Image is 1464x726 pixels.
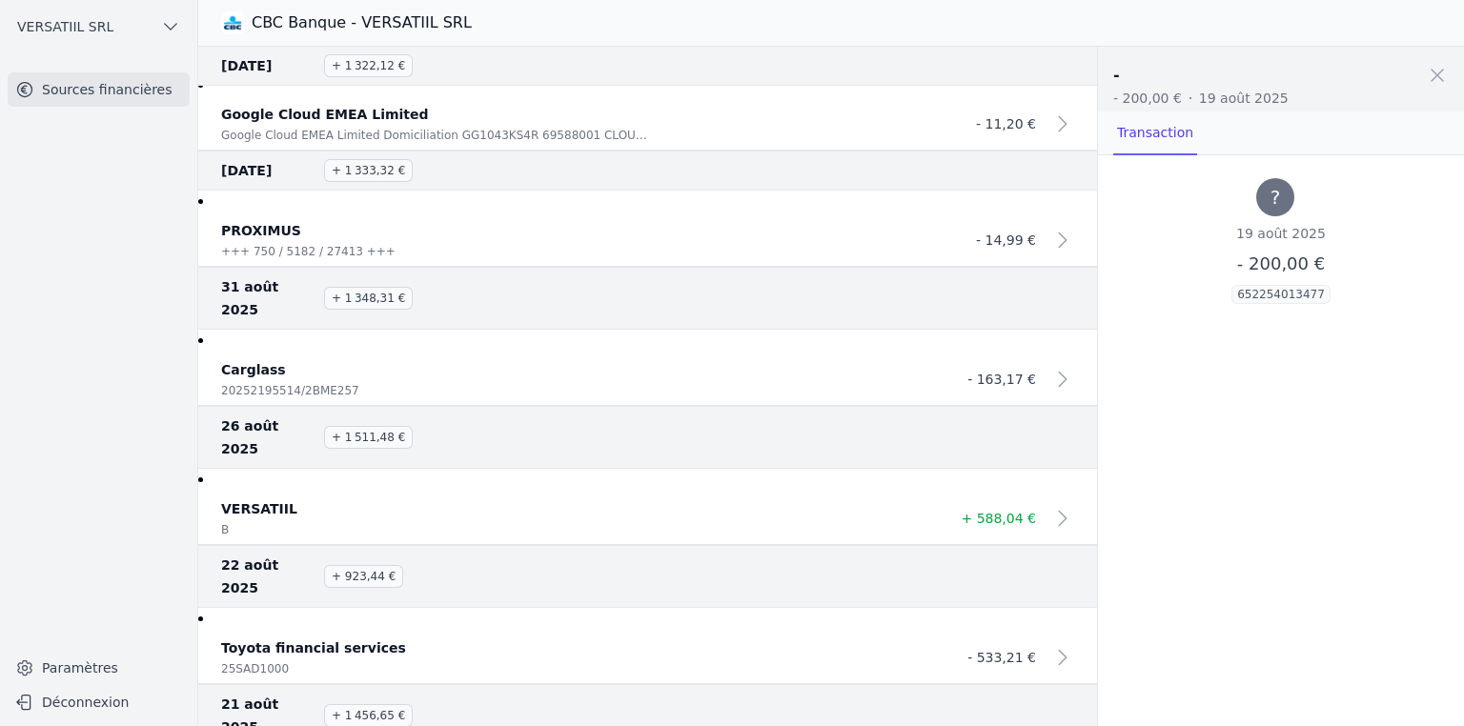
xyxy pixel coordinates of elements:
[967,650,1036,665] span: - 533,21 €
[221,659,648,678] p: 25SAD1000
[1113,89,1449,108] p: - 200,00 € 19 août 2025
[221,54,313,77] span: [DATE]
[324,565,403,588] span: + 923,44 €
[198,213,1097,267] a: PROXIMUS +++ 750 / 5182 / 27413 +++ - 14,99 €
[221,11,244,34] img: CBC Banque - VERSATIIL SRL
[198,353,1097,406] a: Carglass 20252195514/2BME257 - 163,17 €
[221,520,648,539] p: B
[8,687,190,717] button: Déconnexion
[252,11,472,34] h3: CBC Banque - VERSATIIL SRL
[324,159,413,182] span: + 1 333,32 €
[324,426,413,449] span: + 1 511,48 €
[1113,64,1120,87] h2: -
[221,103,922,126] p: Google Cloud EMEA Limited
[221,414,313,460] span: 26 août 2025
[1236,224,1326,243] div: 19 août 2025
[961,511,1036,526] span: + 588,04 €
[1231,285,1331,304] p: 652254013477
[221,381,648,400] p: 20252195514/2BME257
[221,636,922,659] p: Toyota financial services
[221,554,313,599] span: 22 août 2025
[221,275,313,321] span: 31 août 2025
[198,97,1097,151] a: Google Cloud EMEA Limited Google Cloud EMEA Limited Domiciliation GG1043KS4R 69588001 CLOUD PLATF...
[221,242,648,261] p: +++ 750 / 5182 / 27413 +++
[976,232,1036,248] span: - 14,99 €
[1271,184,1281,211] span: ?
[8,11,190,42] button: VERSATIIL SRL
[198,492,1097,545] a: VERSATIIL B + 588,04 €
[221,126,648,145] p: Google Cloud EMEA Limited Domiciliation GG1043KS4R 69588001 CLOUD PLATFORM:01AAFD-749896-8ECDED
[324,54,413,77] span: + 1 322,12 €
[221,219,922,242] p: PROXIMUS
[221,497,922,520] p: VERSATIIL
[967,372,1036,387] span: - 163,17 €
[8,72,190,107] a: Sources financières
[17,17,113,36] span: VERSATIIL SRL
[1113,111,1197,155] a: Transaction
[221,358,922,381] p: Carglass
[324,287,413,310] span: + 1 348,31 €
[198,631,1097,684] a: Toyota financial services 25SAD1000 - 533,21 €
[8,653,190,683] a: Paramètres
[1237,253,1325,273] span: - 200,00 €
[976,116,1036,131] span: - 11,20 €
[221,159,313,182] span: [DATE]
